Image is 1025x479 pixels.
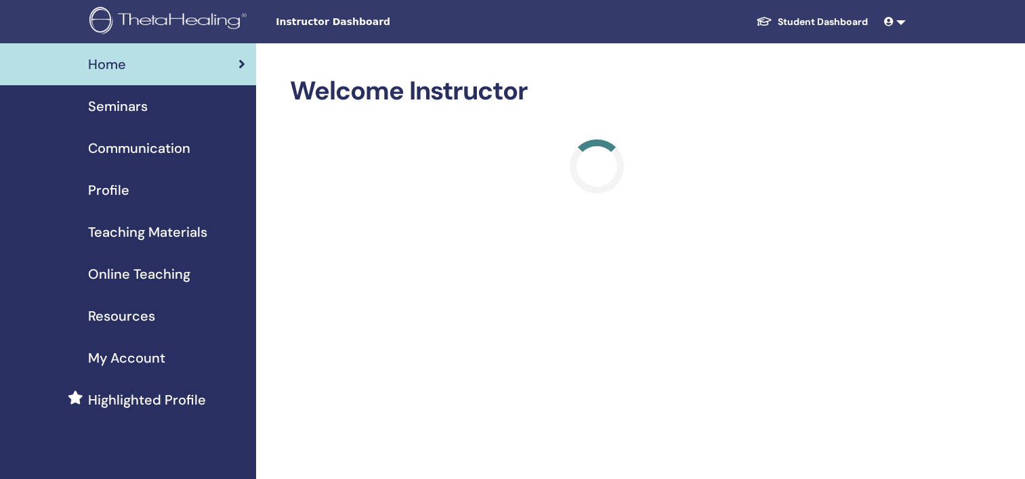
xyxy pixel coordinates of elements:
span: Online Teaching [88,264,190,284]
a: Student Dashboard [745,9,879,35]
span: Seminars [88,96,148,116]
span: Instructor Dashboard [276,15,479,29]
span: Resources [88,306,155,326]
span: Home [88,54,126,74]
img: graduation-cap-white.svg [756,16,772,27]
span: Teaching Materials [88,222,207,242]
span: Communication [88,138,190,158]
img: logo.png [89,7,251,37]
h2: Welcome Instructor [290,76,903,107]
span: My Account [88,348,165,368]
span: Highlighted Profile [88,390,206,410]
span: Profile [88,180,129,200]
